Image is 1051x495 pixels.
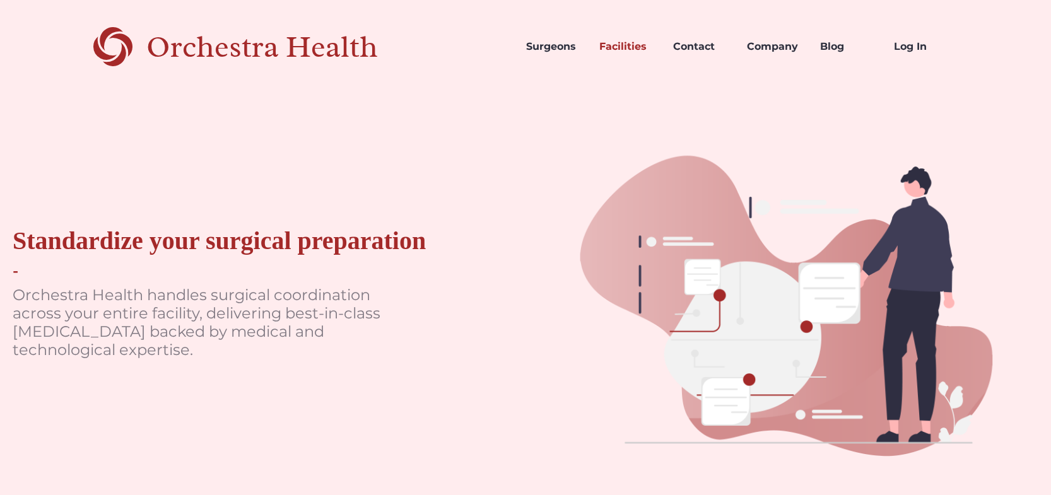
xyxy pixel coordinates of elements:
[810,25,884,68] a: Blog
[737,25,811,68] a: Company
[663,25,737,68] a: Contact
[93,25,422,68] a: home
[13,286,391,359] p: Orchestra Health handles surgical coordination across your entire facility, delivering best-in-cl...
[13,262,18,281] div: -
[884,25,958,68] a: Log In
[146,34,422,60] div: Orchestra Health
[589,25,663,68] a: Facilities
[13,226,426,256] div: Standardize your surgical preparation
[516,25,590,68] a: Surgeons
